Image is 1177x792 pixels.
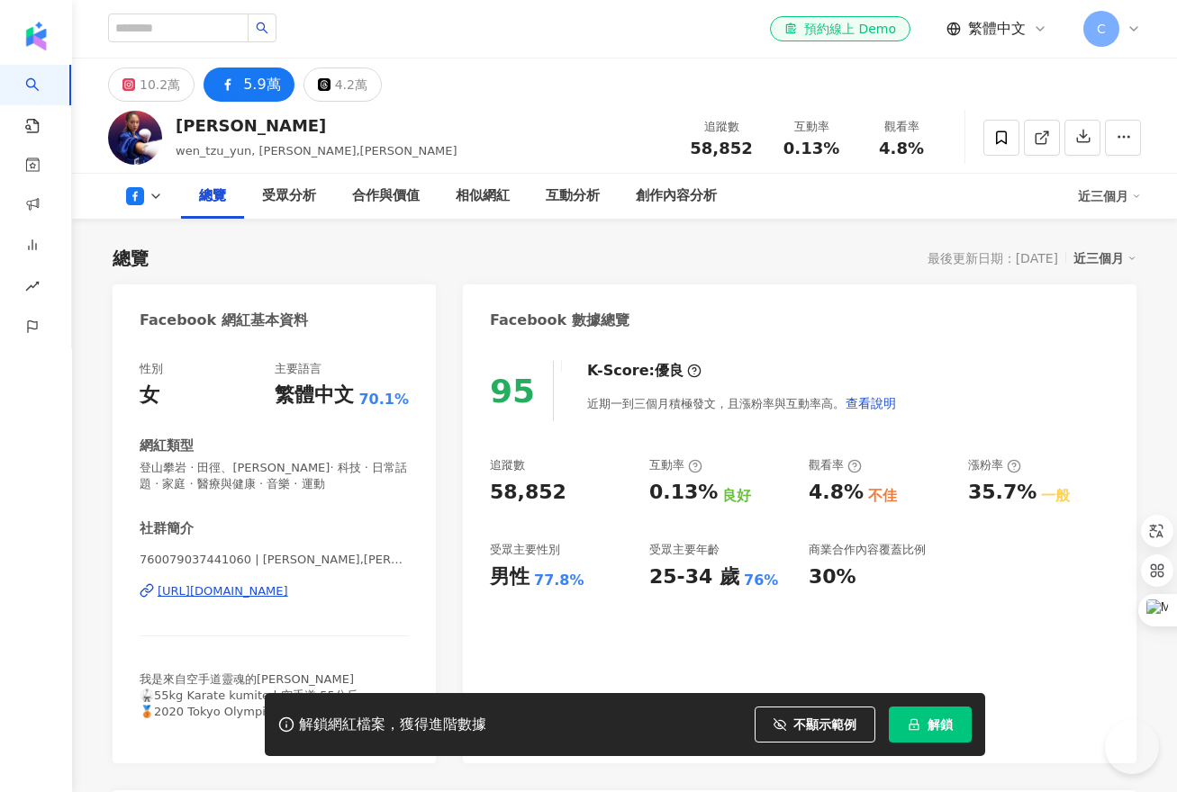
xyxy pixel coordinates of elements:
div: 近期一到三個月積極發文，且漲粉率與互動率高。 [587,385,897,421]
div: 商業合作內容覆蓋比例 [809,542,926,558]
span: 不顯示範例 [793,717,856,732]
span: search [256,22,268,34]
div: 5.9萬 [243,72,280,97]
span: 解鎖 [928,717,953,732]
div: 4.2萬 [335,72,367,97]
div: 58,852 [490,479,566,507]
div: 不佳 [868,486,897,506]
div: 互動分析 [546,185,600,207]
div: Facebook 數據總覽 [490,310,629,330]
div: [URL][DOMAIN_NAME] [158,583,288,599]
div: 繁體中文 [275,382,354,409]
span: wen_tzu_yun, [PERSON_NAME],[PERSON_NAME] [176,144,457,157]
div: 追蹤數 [490,457,525,473]
div: 總覽 [113,246,149,271]
div: 近三個月 [1073,247,1136,270]
button: 解鎖 [889,706,972,742]
span: 70.1% [358,390,409,409]
div: 35.7% [968,479,1037,507]
div: 網紅類型 [140,436,194,455]
div: 互動率 [777,118,846,136]
div: 追蹤數 [687,118,756,136]
div: 4.8% [809,479,864,507]
div: 男性 [490,563,530,591]
div: 優良 [655,361,684,381]
div: 最後更新日期：[DATE] [928,251,1058,265]
div: 10.2萬 [140,72,180,97]
div: 漲粉率 [968,457,1021,473]
button: 查看說明 [845,385,897,421]
img: logo icon [22,22,50,50]
span: 登山攀岩 · 田徑、[PERSON_NAME]· 科技 · 日常話題 · 家庭 · 醫療與健康 · 音樂 · 運動 [140,460,409,492]
div: 30% [809,563,856,591]
button: 不顯示範例 [755,706,875,742]
div: 良好 [722,486,751,506]
div: Facebook 網紅基本資料 [140,310,308,330]
span: rise [25,268,40,309]
div: 創作內容分析 [636,185,717,207]
div: K-Score : [587,361,702,381]
div: 一般 [1041,486,1070,506]
div: 預約線上 Demo [784,20,896,38]
div: 受眾分析 [262,185,316,207]
div: 合作與價值 [352,185,420,207]
div: 25-34 歲 [649,563,739,591]
span: 760079037441060 | [PERSON_NAME],[PERSON_NAME] [140,552,409,568]
div: 受眾主要性別 [490,542,560,558]
div: 觀看率 [809,457,862,473]
div: 性別 [140,361,163,377]
span: 58,852 [690,139,752,157]
span: lock [908,718,920,731]
a: [URL][DOMAIN_NAME] [140,583,409,599]
div: 近三個月 [1078,182,1141,211]
div: 77.8% [534,571,584,590]
div: 社群簡介 [140,519,194,538]
div: 總覽 [199,185,226,207]
span: 0.13% [783,139,839,157]
span: 查看說明 [846,396,896,410]
div: 解鎖網紅檔案，獲得進階數據 [299,715,486,734]
div: [PERSON_NAME] [176,114,457,137]
div: 76% [744,571,778,590]
span: 繁體中文 [968,19,1026,39]
div: 受眾主要年齡 [649,542,720,558]
div: 女 [140,382,159,409]
button: 10.2萬 [108,67,195,102]
span: 4.8% [879,139,924,157]
button: 5.9萬 [204,67,294,102]
button: 4.2萬 [303,67,382,102]
span: C [1097,19,1106,39]
img: KOL Avatar [108,111,162,165]
div: 0.13% [649,479,718,507]
a: search [25,65,61,135]
div: 相似網紅 [456,185,510,207]
div: 主要語言 [275,361,321,377]
div: 觀看率 [867,118,936,136]
div: 互動率 [649,457,702,473]
div: 95 [490,373,535,409]
a: 預約線上 Demo [770,16,910,41]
